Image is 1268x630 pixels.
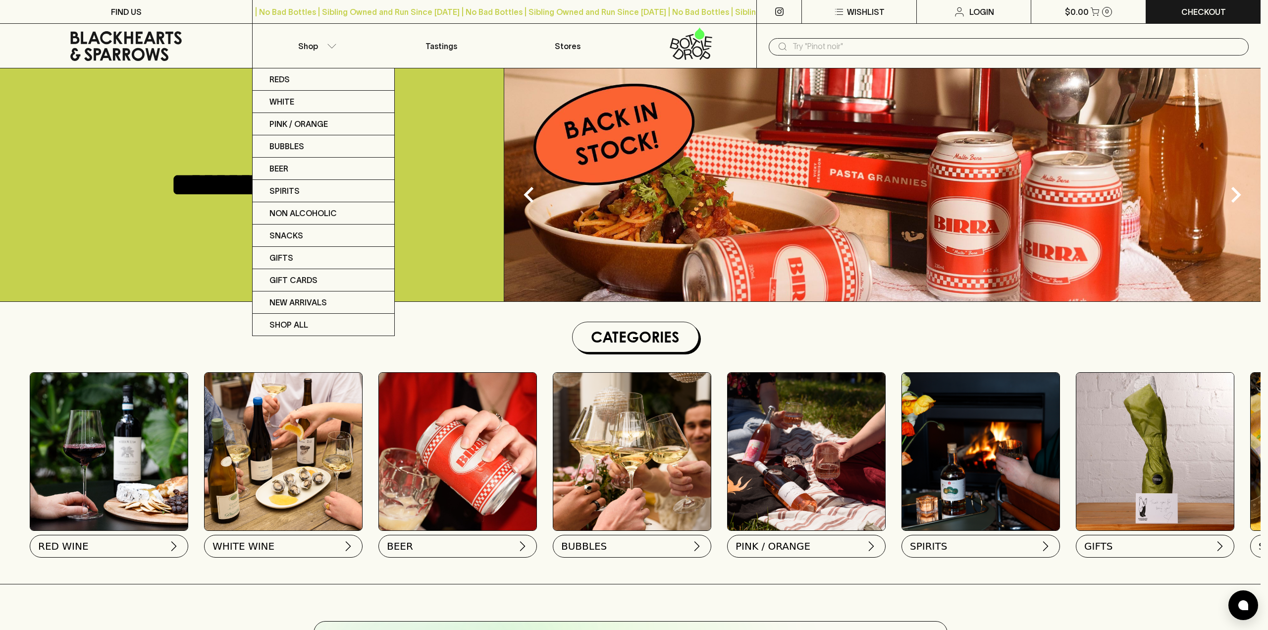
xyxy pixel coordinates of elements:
p: Reds [269,73,290,85]
a: New Arrivals [253,291,394,314]
img: bubble-icon [1238,600,1248,610]
p: New Arrivals [269,296,327,308]
a: Beer [253,158,394,180]
a: Gift Cards [253,269,394,291]
a: Spirits [253,180,394,202]
a: SHOP ALL [253,314,394,336]
a: Bubbles [253,135,394,158]
p: Bubbles [269,140,304,152]
a: Pink / Orange [253,113,394,135]
p: Spirits [269,185,300,197]
a: White [253,91,394,113]
p: Gifts [269,252,293,264]
p: Beer [269,163,288,174]
p: Pink / Orange [269,118,328,130]
a: Reds [253,68,394,91]
a: Snacks [253,225,394,247]
p: SHOP ALL [269,319,308,331]
a: Gifts [253,247,394,269]
p: Gift Cards [269,274,317,286]
a: Non Alcoholic [253,202,394,225]
p: White [269,96,294,108]
p: Snacks [269,229,303,241]
p: Non Alcoholic [269,207,337,219]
